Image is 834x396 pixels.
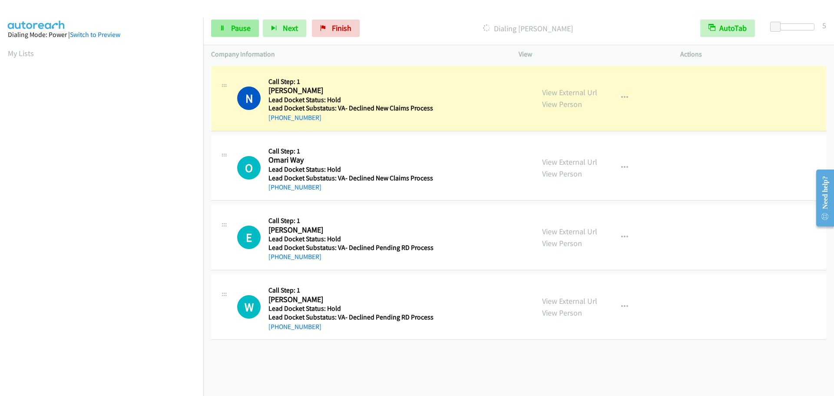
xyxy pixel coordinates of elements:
h2: [PERSON_NAME] [268,86,430,96]
p: Dialing [PERSON_NAME] [371,23,685,34]
div: The call is yet to be attempted [237,226,261,249]
a: View Person [542,238,582,248]
h5: Call Step: 1 [268,147,433,156]
span: Pause [231,23,251,33]
h5: Call Step: 1 [268,286,434,295]
h5: Lead Docket Substatus: VA- Declined New Claims Process [268,174,433,183]
a: View External Url [542,296,597,306]
a: [PHONE_NUMBER] [268,113,321,122]
h1: W [237,295,261,319]
div: Dialing Mode: Power | [8,30,195,40]
a: View Person [542,99,582,109]
span: Finish [332,23,351,33]
h5: Lead Docket Substatus: VA- Declined New Claims Process [268,104,433,113]
div: Delay between calls (in seconds) [774,23,814,30]
div: The call is yet to be attempted [237,156,261,180]
h5: Lead Docket Status: Hold [268,96,433,104]
a: Switch to Preview [70,30,120,39]
a: [PHONE_NUMBER] [268,253,321,261]
h5: Lead Docket Substatus: VA- Declined Pending RD Process [268,313,434,322]
a: View External Url [542,226,597,236]
h5: Lead Docket Substatus: VA- Declined Pending RD Process [268,243,434,252]
h5: Lead Docket Status: Hold [268,235,434,243]
h2: [PERSON_NAME] [268,225,430,235]
a: View Person [542,169,582,179]
span: Next [283,23,298,33]
p: View [519,49,665,60]
h2: [PERSON_NAME] [268,295,430,305]
h5: Call Step: 1 [268,77,433,86]
button: Next [263,20,306,37]
h5: Lead Docket Status: Hold [268,165,433,174]
h1: N [237,87,261,110]
h5: Lead Docket Status: Hold [268,304,434,313]
a: Finish [312,20,360,37]
h2: Omari Way [268,155,430,165]
a: View External Url [542,157,597,167]
a: View External Url [542,87,597,97]
div: 5 [822,20,826,31]
p: Actions [680,49,826,60]
p: Company Information [211,49,503,60]
h1: O [237,156,261,180]
div: The call is yet to be attempted [237,295,261,319]
a: Pause [211,20,259,37]
a: View Person [542,308,582,318]
a: [PHONE_NUMBER] [268,323,321,331]
h1: E [237,226,261,249]
a: [PHONE_NUMBER] [268,183,321,191]
iframe: Resource Center [809,163,834,233]
a: My Lists [8,48,34,58]
button: AutoTab [700,20,755,37]
h5: Call Step: 1 [268,216,434,225]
